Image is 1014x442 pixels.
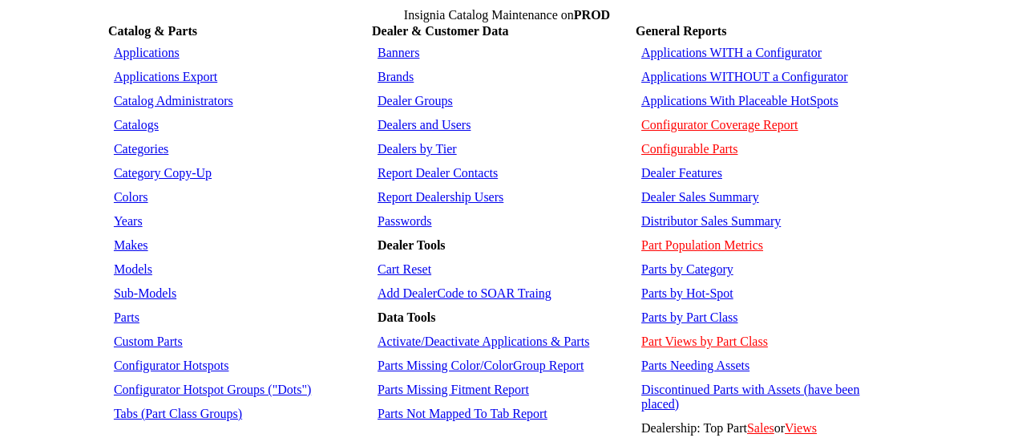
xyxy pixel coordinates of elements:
a: Report Dealer Contacts [378,166,498,180]
b: Dealer Tools [378,238,446,252]
a: Discontinued Parts with Assets (have been placed) [641,383,859,411]
a: Applications WITH a Configurator [641,46,822,59]
a: Parts by Category [641,262,733,276]
b: Data Tools [378,310,435,324]
a: Applications WITHOUT a Configurator [641,70,848,83]
a: Category Copy-Up [114,166,212,180]
a: Colors [114,190,148,204]
a: Parts Missing Color/ColorGroup Report [378,359,584,372]
a: Catalog Administrators [114,94,233,107]
a: Views [785,421,817,435]
a: Dealers and Users [378,118,471,132]
td: Insignia Catalog Maintenance on [108,8,906,22]
b: Dealer & Customer Data [372,24,508,38]
a: Sales [747,421,774,435]
a: Parts Missing Fitment Report [378,383,529,396]
a: Years [114,214,143,228]
span: PROD [574,8,610,22]
a: Categories [114,142,168,156]
a: Makes [114,238,148,252]
a: Applications With Placeable HotSpots [641,94,838,107]
a: Configurable Parts [641,142,737,156]
a: Catalogs [114,118,159,132]
a: Parts by Part Class [641,310,737,324]
a: Applications [114,46,180,59]
a: Parts by Hot-Spot [641,286,733,300]
a: Parts [114,310,139,324]
a: Report Dealership Users [378,190,503,204]
a: Configurator Hotspot Groups ("Dots") [114,383,311,396]
a: Parts Needing Assets [641,359,749,372]
a: Activate/Deactivate Applications & Parts [378,335,589,348]
b: General Reports [636,24,726,38]
a: Tabs (Part Class Groups) [114,407,242,420]
a: Dealers by Tier [378,142,457,156]
a: Sub-Models [114,286,176,300]
td: Dealership: Top Part or [637,417,904,440]
a: Configurator Coverage Report [641,118,798,132]
a: Add DealerCode to SOAR Traing [378,286,551,300]
a: Part Population Metrics [641,238,763,252]
a: Distributor Sales Summary [641,214,781,228]
a: Custom Parts [114,335,183,348]
a: Parts Not Mapped To Tab Report [378,407,547,420]
a: Dealer Groups [378,94,453,107]
a: Part Views by Part Class [641,335,768,348]
b: Catalog & Parts [108,24,197,38]
a: Brands [378,70,414,83]
a: Configurator Hotspots [114,359,229,372]
a: Dealer Sales Summary [641,190,759,204]
a: Banners [378,46,419,59]
a: Models [114,262,152,276]
a: Applications Export [114,70,217,83]
a: Passwords [378,214,432,228]
a: Dealer Features [641,166,722,180]
a: Cart Reset [378,262,431,276]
